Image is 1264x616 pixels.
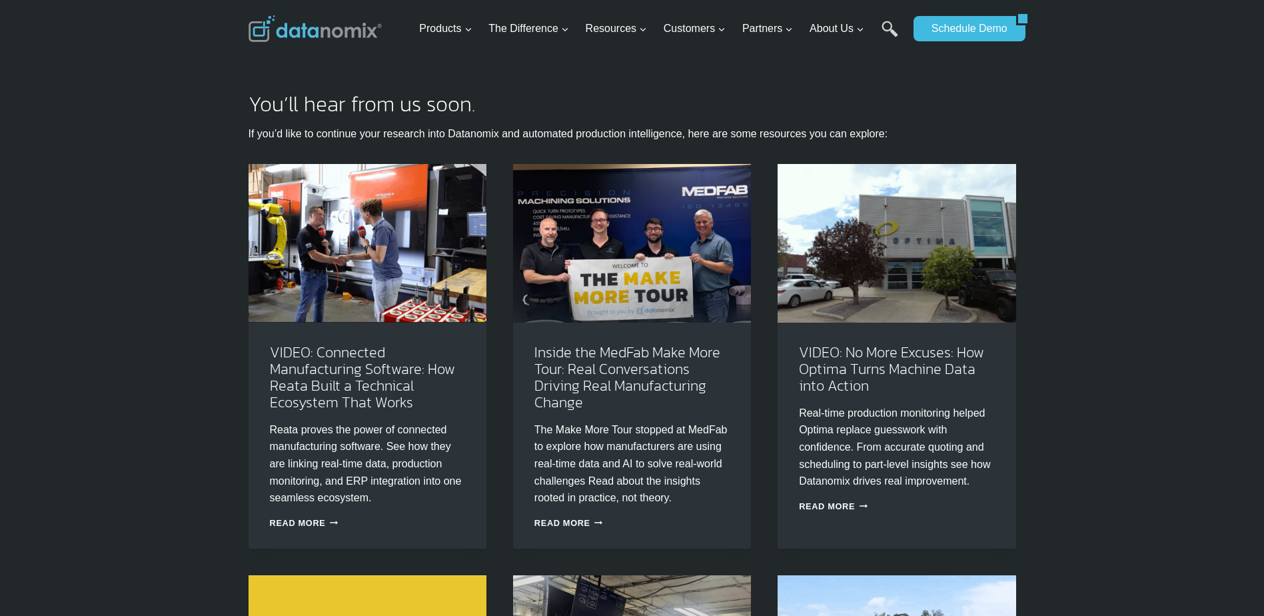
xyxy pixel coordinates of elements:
img: Reata’s Connected Manufacturing Software Ecosystem [249,164,486,323]
a: Schedule Demo [914,16,1016,41]
h2: You’ll hear from us soon. [249,93,1016,115]
span: Partners [742,20,793,37]
span: Customers [664,20,726,37]
span: The Difference [488,20,569,37]
a: Read More [534,518,603,528]
img: Make More Tour at Medfab - See how AI in Manufacturing is taking the spotlight [513,164,751,323]
nav: Primary Navigation [414,7,907,51]
a: Read More [270,518,338,528]
a: Inside the MedFab Make More Tour: Real Conversations Driving Real Manufacturing Change [534,341,720,413]
p: The Make More Tour stopped at MedFab to explore how manufacturers are using real-time data and AI... [534,421,730,507]
a: VIDEO: Connected Manufacturing Software: How Reata Built a Technical Ecosystem That Works [270,341,455,413]
span: Resources [586,20,647,37]
a: Read More [799,501,868,511]
img: Datanomix [249,15,382,42]
span: Products [419,20,472,37]
p: If you’d like to continue your research into Datanomix and automated production intelligence, her... [249,125,1016,143]
a: VIDEO: No More Excuses: How Optima Turns Machine Data into Action [799,341,984,397]
p: Real-time production monitoring helped Optima replace guesswork with confidence. From accurate qu... [799,405,994,490]
a: Search [882,21,898,51]
p: Reata proves the power of connected manufacturing software. See how they are linking real-time da... [270,421,465,507]
span: About Us [810,20,864,37]
img: Discover how Optima Manufacturing uses Datanomix to turn raw machine data into real-time insights... [778,164,1015,323]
